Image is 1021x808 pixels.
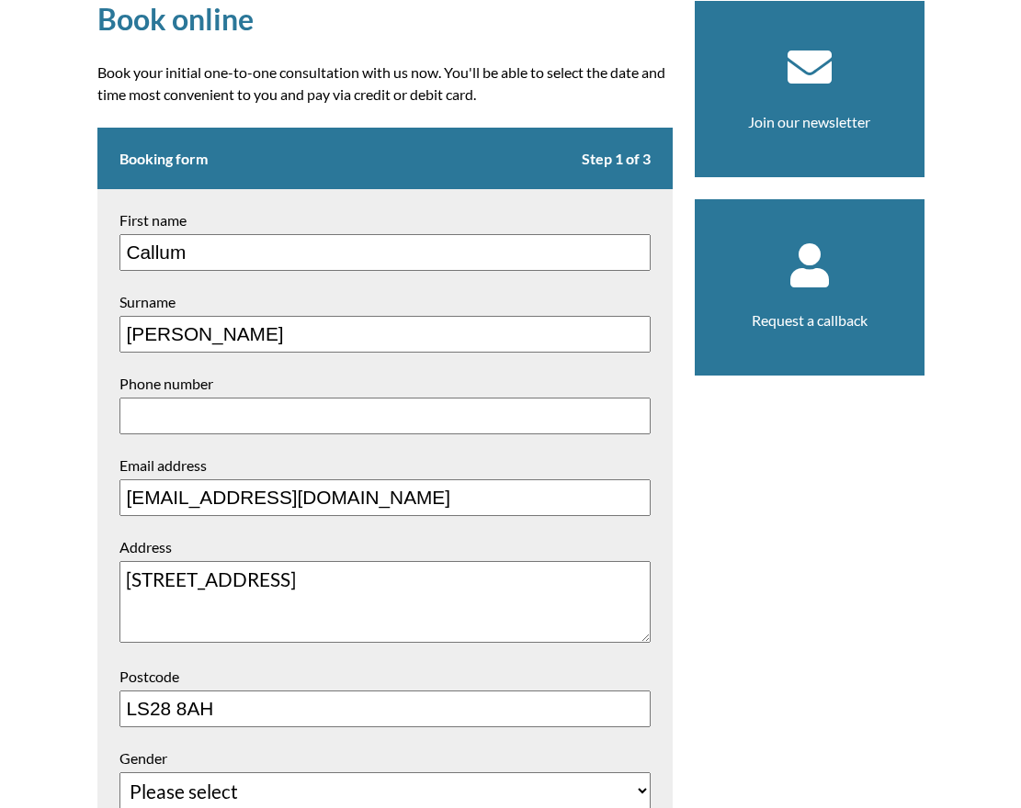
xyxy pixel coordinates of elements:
label: First name [119,211,651,229]
h1: Book online [97,1,673,37]
label: Phone number [119,375,651,392]
label: Email address [119,456,651,474]
h2: Booking form [97,128,673,189]
label: Address [119,538,651,555]
label: Surname [119,293,651,310]
p: Book your initial one-to-one consultation with us now. You'll be able to select the date and time... [97,62,673,106]
label: Gender [119,749,651,767]
a: Request a callback [752,311,868,329]
label: Postcode [119,668,651,685]
a: Join our newsletter [748,113,870,130]
span: Step 1 of 3 [582,150,651,167]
